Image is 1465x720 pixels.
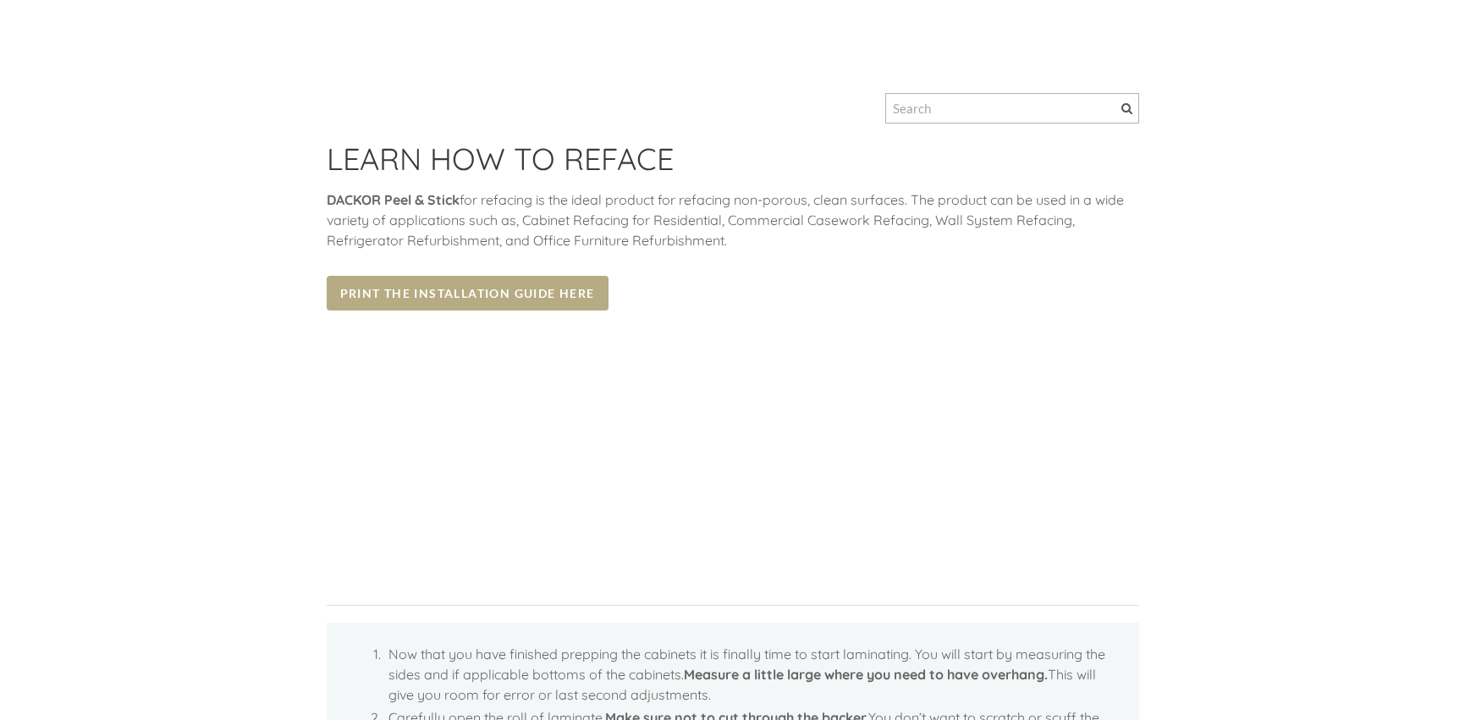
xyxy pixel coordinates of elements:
strong: Measure a little large where you need to have overhang. [684,666,1048,683]
li: Now that you have finished prepping the cabinets it is finally time to start laminating. You will... [384,644,1122,705]
h2: LEARN HOW TO REFACE [327,140,1139,190]
span: Search [1121,103,1132,114]
span: for refacing is the ideal product for refacing non-porous, clean surfaces. The product can be use... [327,191,1124,249]
strong: DACKOR Peel & Stick [327,191,460,208]
a: Print the Installation Guide Here [327,276,609,311]
input: Search [885,93,1139,124]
